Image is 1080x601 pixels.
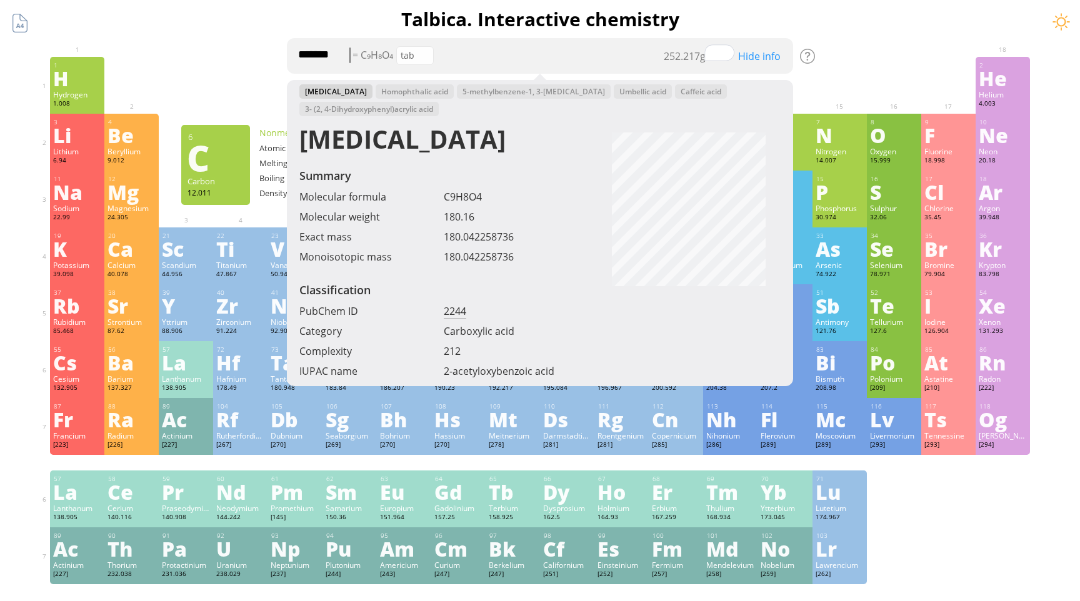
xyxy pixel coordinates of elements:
div: Phosphorus [816,203,864,213]
div: Yttrium [162,317,210,327]
div: Ra [107,409,156,429]
div: 180.16 [444,210,781,224]
div: [289] [761,440,809,450]
div: 186.207 [380,384,428,394]
div: InChI=1S/C9H8O4/c1-6(10)13-8-5-3-2-4-7(8)9(11)12/h2-5H,1H3,(H,11,12) [444,384,781,398]
div: [269] [326,440,374,450]
div: Atomic weight [259,142,322,154]
div: Zirconium [216,317,264,327]
div: 39.098 [53,270,101,280]
div: Krypton [979,260,1027,270]
div: H [53,68,101,88]
div: Nh [706,409,754,429]
div: 12.011 [187,187,244,197]
div: 1.008 [53,99,101,109]
div: Flerovium [761,430,809,440]
div: Be [107,125,156,145]
div: Zr [216,296,264,315]
div: Bohrium [380,430,428,440]
div: 111 [598,402,646,410]
div: [PERSON_NAME] [979,430,1027,440]
div: [MEDICAL_DATA] [299,84,372,99]
div: 53 [925,289,972,297]
div: Potassium [53,260,101,270]
div: 30.974 [816,213,864,223]
div: 104 [217,402,264,410]
div: Hs [434,409,482,429]
div: N [816,125,864,145]
div: 79.904 [924,270,972,280]
div: 114 [761,402,809,410]
div: 57 [162,345,210,354]
a: 2244 [444,304,466,319]
div: Antimony [816,317,864,327]
div: Sulphur [870,203,918,213]
div: 68 [652,475,700,483]
div: Tellurium [870,317,918,327]
div: 1 [54,61,101,69]
div: 37 [54,289,101,297]
div: Br [924,239,972,259]
div: 4.003 [979,99,1027,109]
div: Ar [979,182,1027,202]
div: F [924,125,972,145]
div: 192.217 [489,384,537,394]
div: 51 [816,289,864,297]
h1: Talbica. Interactive chemistry [40,6,1040,32]
div: Ac [162,409,210,429]
div: 200.592 [652,384,700,394]
div: Nihonium [706,430,754,440]
div: Sodium [53,203,101,213]
div: Rb [53,296,101,315]
div: 10 [979,118,1027,126]
div: 180.948 [271,384,319,394]
div: Sb [816,296,864,315]
div: Titanium [216,260,264,270]
div: Po [870,352,918,372]
div: Boiling point [259,172,322,184]
div: 65 [489,475,537,483]
div: Calcium [107,260,156,270]
div: Niobium [271,317,319,327]
div: Ta [271,352,319,372]
div: 208.98 [816,384,864,394]
div: Carbon [187,176,244,187]
div: Fl [761,409,809,429]
div: Og [979,409,1027,429]
div: S [870,182,918,202]
div: 180.042258736 [444,250,781,264]
div: 9.012 [107,156,156,166]
div: Molecular weight [299,210,444,224]
div: 18 [979,175,1027,183]
div: Umbellic acid [614,84,672,99]
div: 63 [381,475,428,483]
span: 252.217 [664,49,700,63]
div: 207.2 [761,384,809,394]
div: 62 [326,475,374,483]
div: [209] [870,384,918,394]
div: Ba [107,352,156,372]
div: Bromine [924,260,972,270]
div: 72 [217,345,264,354]
div: Oxygen [870,146,918,156]
div: 73 [271,345,319,354]
div: [227] [162,440,210,450]
div: 64 [435,475,482,483]
div: Mt [489,409,537,429]
div: [222] [979,384,1027,394]
div: 3- (2, 4-Dihydroxyphenyl)acrylic acid [299,102,439,116]
div: Seaborgium [326,430,374,440]
div: 12 [108,175,156,183]
div: Scandium [162,260,210,270]
div: 66 [544,475,591,483]
div: 204.38 [706,384,754,394]
div: 116 [871,402,918,410]
div: Hydrogen [53,89,101,99]
div: 18.998 [924,156,972,166]
div: 85.468 [53,327,101,337]
div: Caffeic acid [675,84,727,99]
div: Magnesium [107,203,156,213]
div: [294] [979,440,1027,450]
div: 83 [816,345,864,354]
div: Fluorine [924,146,972,156]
